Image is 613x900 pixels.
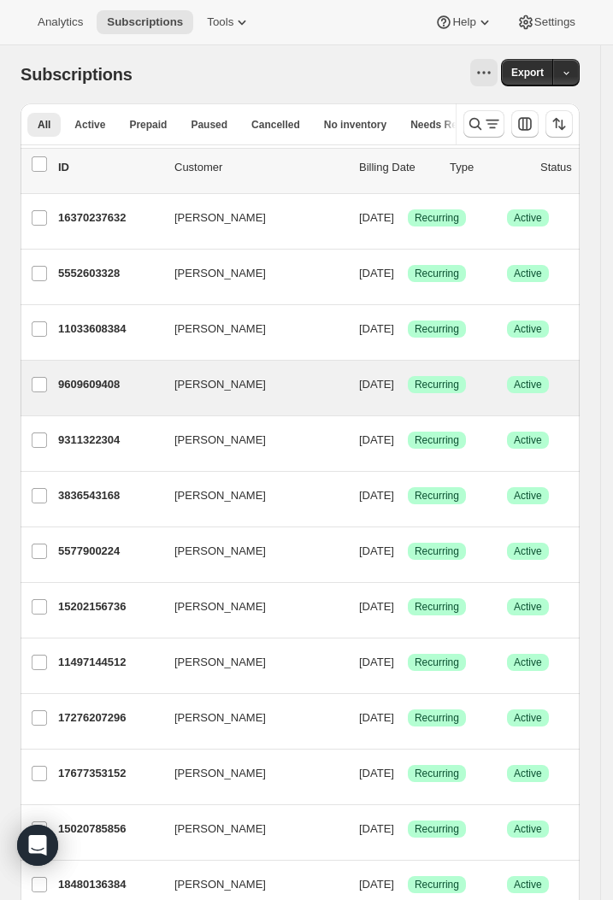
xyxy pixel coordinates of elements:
[197,10,261,34] button: Tools
[470,59,498,86] button: View actions for Subscriptions
[38,118,50,132] span: All
[415,656,459,669] span: Recurring
[415,767,459,780] span: Recurring
[174,709,266,726] span: [PERSON_NAME]
[129,118,167,132] span: Prepaid
[450,159,527,176] div: Type
[174,159,345,176] p: Customer
[174,432,266,449] span: [PERSON_NAME]
[415,211,459,225] span: Recurring
[58,876,161,893] p: 18480136384
[164,426,335,454] button: [PERSON_NAME]
[359,322,394,335] span: [DATE]
[501,59,554,86] button: Export
[514,656,542,669] span: Active
[58,376,161,393] p: 9609609408
[164,315,335,343] button: [PERSON_NAME]
[514,711,542,725] span: Active
[415,600,459,614] span: Recurring
[58,265,161,282] p: 5552603328
[174,487,266,504] span: [PERSON_NAME]
[359,433,394,446] span: [DATE]
[415,822,459,836] span: Recurring
[164,760,335,787] button: [PERSON_NAME]
[514,433,542,447] span: Active
[21,65,133,84] span: Subscriptions
[359,656,394,668] span: [DATE]
[415,322,459,336] span: Recurring
[415,489,459,503] span: Recurring
[324,118,386,132] span: No inventory
[164,704,335,732] button: [PERSON_NAME]
[164,593,335,621] button: [PERSON_NAME]
[514,322,542,336] span: Active
[415,267,459,280] span: Recurring
[174,876,266,893] span: [PERSON_NAME]
[97,10,193,34] button: Subscriptions
[514,544,542,558] span: Active
[415,711,459,725] span: Recurring
[359,489,394,502] span: [DATE]
[534,15,575,29] span: Settings
[174,209,266,226] span: [PERSON_NAME]
[359,211,394,224] span: [DATE]
[251,118,300,132] span: Cancelled
[410,118,480,132] span: Needs Review
[359,767,394,779] span: [DATE]
[174,376,266,393] span: [PERSON_NAME]
[174,821,266,838] span: [PERSON_NAME]
[415,433,459,447] span: Recurring
[58,209,161,226] p: 16370237632
[174,543,266,560] span: [PERSON_NAME]
[58,543,161,560] p: 5577900224
[514,211,542,225] span: Active
[359,544,394,557] span: [DATE]
[359,159,436,176] p: Billing Date
[38,15,83,29] span: Analytics
[511,110,539,138] button: Customize table column order and visibility
[514,267,542,280] span: Active
[359,822,394,835] span: [DATE]
[58,821,161,838] p: 15020785856
[107,15,183,29] span: Subscriptions
[164,204,335,232] button: [PERSON_NAME]
[164,649,335,676] button: [PERSON_NAME]
[164,371,335,398] button: [PERSON_NAME]
[514,378,542,391] span: Active
[164,538,335,565] button: [PERSON_NAME]
[164,815,335,843] button: [PERSON_NAME]
[27,10,93,34] button: Analytics
[452,15,475,29] span: Help
[511,66,544,79] span: Export
[463,110,504,138] button: Search and filter results
[174,598,266,615] span: [PERSON_NAME]
[359,378,394,391] span: [DATE]
[425,10,503,34] button: Help
[514,878,542,891] span: Active
[174,321,266,338] span: [PERSON_NAME]
[164,482,335,509] button: [PERSON_NAME]
[359,711,394,724] span: [DATE]
[514,822,542,836] span: Active
[58,159,161,176] p: ID
[415,544,459,558] span: Recurring
[415,878,459,891] span: Recurring
[74,118,105,132] span: Active
[174,265,266,282] span: [PERSON_NAME]
[359,878,394,891] span: [DATE]
[191,118,227,132] span: Paused
[164,260,335,287] button: [PERSON_NAME]
[58,321,161,338] p: 11033608384
[58,654,161,671] p: 11497144512
[514,600,542,614] span: Active
[58,598,161,615] p: 15202156736
[514,489,542,503] span: Active
[514,767,542,780] span: Active
[58,432,161,449] p: 9311322304
[17,825,58,866] div: Open Intercom Messenger
[58,487,161,504] p: 3836543168
[58,709,161,726] p: 17276207296
[545,110,573,138] button: Sort the results
[174,765,266,782] span: [PERSON_NAME]
[207,15,233,29] span: Tools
